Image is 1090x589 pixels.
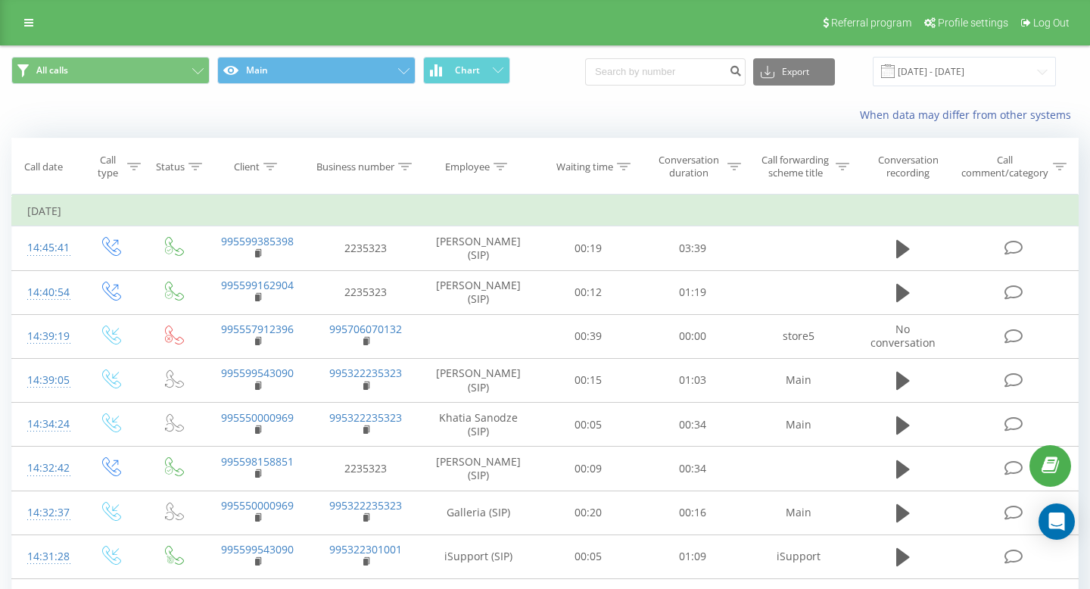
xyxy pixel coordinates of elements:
[537,314,641,358] td: 00:39
[537,270,641,314] td: 00:12
[640,534,745,578] td: 01:09
[640,226,745,270] td: 03:39
[316,160,394,173] div: Business number
[537,534,641,578] td: 00:05
[556,160,613,173] div: Waiting time
[221,366,294,380] a: 995599543090
[12,196,1079,226] td: [DATE]
[758,154,832,179] div: Call forwarding scheme title
[870,322,936,350] span: No conversation
[867,154,949,179] div: Conversation recording
[537,491,641,534] td: 00:20
[92,154,123,179] div: Call type
[420,403,537,447] td: Khatia Sanodze (SIP)
[36,64,68,76] span: All calls
[640,447,745,491] td: 00:34
[745,403,853,447] td: Main
[1039,503,1075,540] div: Open Intercom Messenger
[221,542,294,556] a: 995599543090
[537,403,641,447] td: 00:05
[640,491,745,534] td: 00:16
[745,491,853,534] td: Main
[312,447,420,491] td: 2235323
[329,366,402,380] a: 995322235323
[961,154,1049,179] div: Call comment/category
[221,498,294,513] a: 995550000969
[221,234,294,248] a: 995599385398
[938,17,1008,29] span: Profile settings
[640,358,745,402] td: 01:03
[423,57,510,84] button: Chart
[445,160,490,173] div: Employee
[27,278,64,307] div: 14:40:54
[221,410,294,425] a: 995550000969
[640,270,745,314] td: 01:19
[420,491,537,534] td: Galleria (SIP)
[753,58,835,86] button: Export
[329,542,402,556] a: 995322301001
[221,454,294,469] a: 995598158851
[1033,17,1070,29] span: Log Out
[420,358,537,402] td: [PERSON_NAME] (SIP)
[640,314,745,358] td: 00:00
[537,358,641,402] td: 00:15
[217,57,416,84] button: Main
[420,270,537,314] td: [PERSON_NAME] (SIP)
[312,226,420,270] td: 2235323
[455,65,480,76] span: Chart
[329,322,402,336] a: 995706070132
[420,534,537,578] td: iSupport (SIP)
[27,366,64,395] div: 14:39:05
[221,322,294,336] a: 995557912396
[420,447,537,491] td: [PERSON_NAME] (SIP)
[585,58,746,86] input: Search by number
[745,358,853,402] td: Main
[640,403,745,447] td: 00:34
[234,160,260,173] div: Client
[27,453,64,483] div: 14:32:42
[831,17,911,29] span: Referral program
[654,154,724,179] div: Conversation duration
[329,410,402,425] a: 995322235323
[27,498,64,528] div: 14:32:37
[27,542,64,572] div: 14:31:28
[537,447,641,491] td: 00:09
[745,314,853,358] td: store5
[537,226,641,270] td: 00:19
[27,322,64,351] div: 14:39:19
[156,160,185,173] div: Status
[27,233,64,263] div: 14:45:41
[221,278,294,292] a: 995599162904
[745,534,853,578] td: iSupport
[420,226,537,270] td: [PERSON_NAME] (SIP)
[11,57,210,84] button: All calls
[329,498,402,513] a: 995322235323
[27,410,64,439] div: 14:34:24
[312,270,420,314] td: 2235323
[860,108,1079,122] a: When data may differ from other systems
[24,160,63,173] div: Call date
